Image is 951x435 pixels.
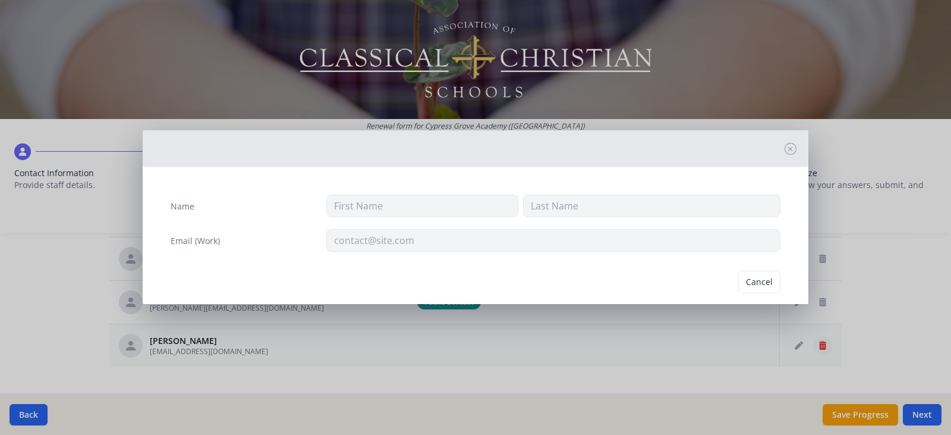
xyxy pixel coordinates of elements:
[326,195,518,217] input: First Name
[171,201,194,212] label: Name
[738,271,780,293] button: Cancel
[523,195,780,217] input: Last Name
[326,229,781,252] input: contact@site.com
[171,235,220,247] label: Email (Work)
